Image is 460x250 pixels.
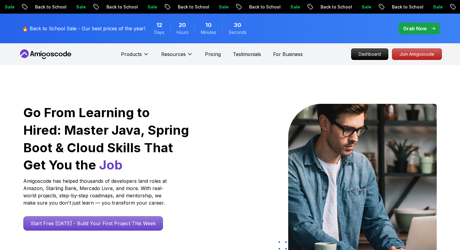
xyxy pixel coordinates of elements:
p: Sale [354,4,373,10]
h1: Go From Learning to Hired: Master Java, Spring Boot & Cloud Skills That Get You the [23,104,190,174]
p: Back to School [98,4,139,10]
a: Pricing [205,51,221,58]
a: Dashboard [351,48,388,60]
a: Start Free [DATE] - Build Your First Project This Week [23,216,163,231]
span: Job [99,157,122,173]
span: Minutes [201,29,216,35]
p: Back to School [27,4,68,10]
p: Sale [425,4,444,10]
p: Grab Now [403,25,427,32]
a: Testimonials [233,51,261,58]
p: Dashboard [351,49,388,60]
span: Days [154,29,164,35]
p: Products [121,51,142,58]
p: Sale [282,4,302,10]
button: Resources [161,51,193,63]
a: Join Amigoscode [392,48,442,60]
p: Back to School [241,4,282,10]
p: Sale [68,4,87,10]
a: For Business [273,51,303,58]
p: Back to School [384,4,425,10]
p: 🔥 Back to School Sale - Our best prices of the year! [22,25,145,32]
p: Sale [211,4,230,10]
span: 10 Minutes [205,21,212,29]
span: 20 Hours [179,21,186,29]
span: Seconds [229,29,246,35]
p: Back to School [170,4,211,10]
p: Amigoscode has helped thousands of developers land roles at Amazon, Starling Bank, Mercado Livre,... [23,177,168,206]
p: Sale [139,4,159,10]
p: Back to School [312,4,354,10]
span: 12 Days [156,21,162,29]
span: Hours [177,29,188,35]
p: Resources [161,51,186,58]
p: Join Amigoscode [392,49,442,60]
span: 30 Seconds [234,21,241,29]
button: Products [121,51,149,63]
